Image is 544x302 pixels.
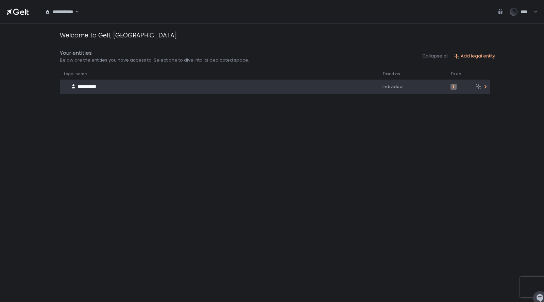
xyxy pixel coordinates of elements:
[451,84,457,90] span: 1
[451,71,461,77] span: To do
[60,31,177,40] div: Welcome to Gelt, [GEOGRAPHIC_DATA]
[41,5,79,19] div: Search for option
[382,84,442,90] div: Individual
[64,71,87,77] span: Legal name
[60,57,249,63] div: Below are the entities you have access to. Select one to dive into its dedicated space.
[454,53,495,59] button: Add legal entity
[422,53,448,59] button: Collapse all
[60,49,249,57] div: Your entities
[74,9,75,15] input: Search for option
[382,71,400,77] span: Taxed as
